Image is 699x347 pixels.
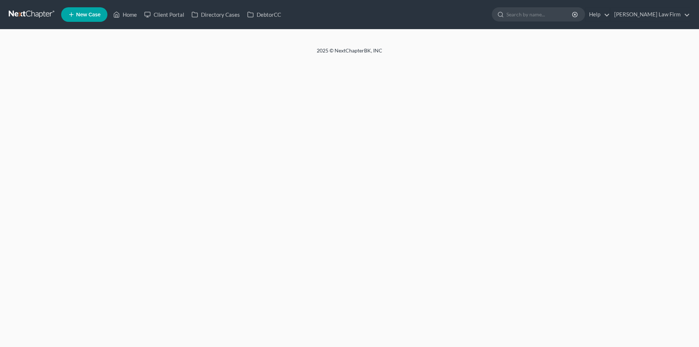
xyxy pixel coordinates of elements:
div: 2025 © NextChapterBK, INC [142,47,557,60]
a: DebtorCC [244,8,285,21]
a: Help [585,8,610,21]
a: Client Portal [141,8,188,21]
a: Home [110,8,141,21]
a: Directory Cases [188,8,244,21]
span: New Case [76,12,100,17]
input: Search by name... [506,8,573,21]
a: [PERSON_NAME] Law Firm [611,8,690,21]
